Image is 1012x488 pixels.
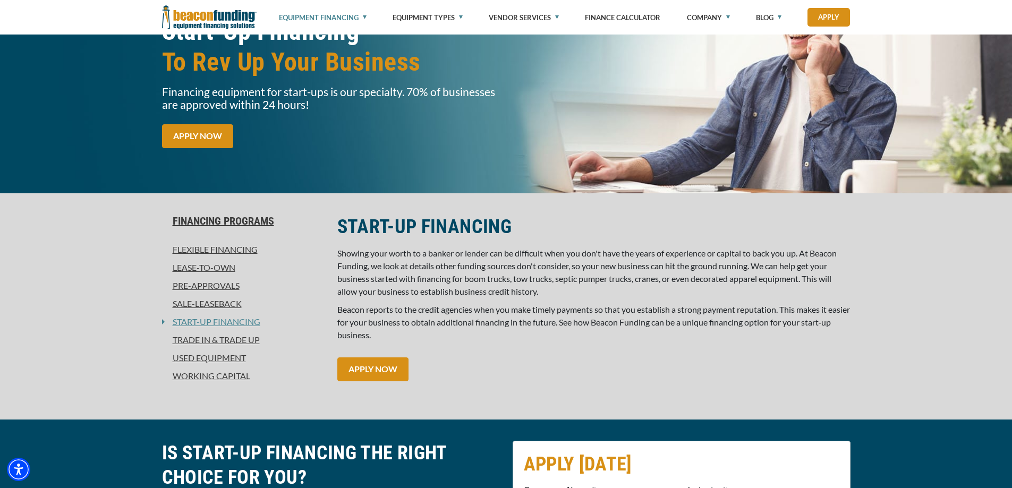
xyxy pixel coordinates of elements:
[337,304,850,340] span: Beacon reports to the credit agencies when you make timely payments so that you establish a stron...
[162,85,500,111] p: Financing equipment for start-ups is our specialty. 70% of businesses are approved within 24 hours!
[337,215,851,239] h2: START-UP FINANCING
[162,124,233,148] a: APPLY NOW
[524,452,839,476] h2: APPLY [DATE]
[807,8,850,27] a: Apply
[7,458,30,481] div: Accessibility Menu
[162,297,325,310] a: Sale-Leaseback
[162,215,325,227] a: Financing Programs
[162,16,500,78] h1: Start-Up Financing
[162,243,325,256] a: Flexible Financing
[162,370,325,382] a: Working Capital
[162,47,500,78] span: To Rev Up Your Business
[162,279,325,292] a: Pre-approvals
[162,333,325,346] a: Trade In & Trade Up
[337,357,409,381] a: APPLY NOW
[162,352,325,364] a: Used Equipment
[165,315,260,328] a: Start-Up Financing
[337,248,837,296] span: Showing your worth to a banker or lender can be difficult when you don't have the years of experi...
[162,261,325,274] a: Lease-To-Own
